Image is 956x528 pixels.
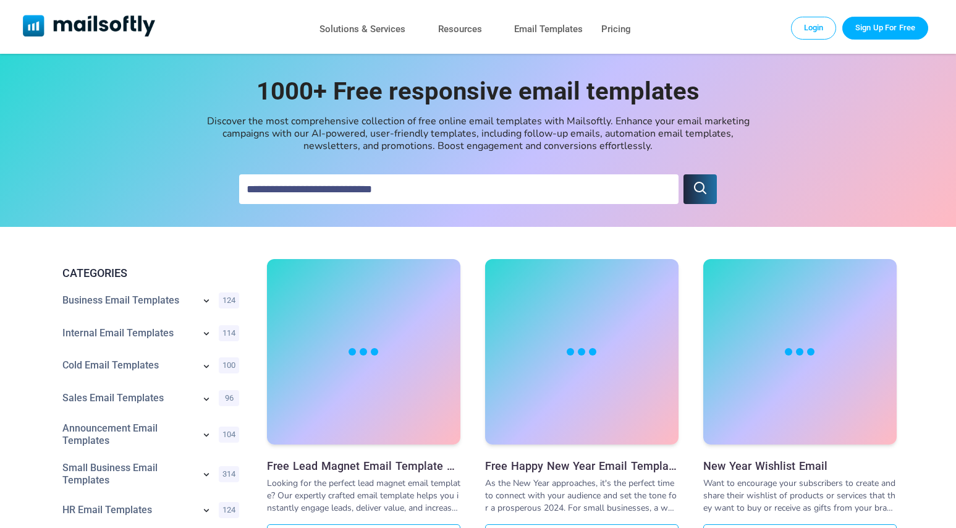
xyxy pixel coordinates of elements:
[200,468,213,483] a: Show subcategories for Small Business Email Templates
[485,459,679,472] a: Free Happy New Year Email Templates for Small Businesses in [DATE]
[601,20,631,38] a: Pricing
[62,392,194,404] a: Category
[200,360,213,375] a: Show subcategories for Cold Email Templates
[62,504,194,516] a: Category
[200,115,756,152] div: Discover the most comprehensive collection of free online email templates with Mailsoftly. Enhanc...
[514,20,583,38] a: Email Templates
[23,15,156,36] img: Mailsoftly Logo
[703,259,897,448] a: New Year Wishlist Email
[703,459,897,472] a: New Year Wishlist Email
[842,17,928,39] a: Trial
[485,477,679,514] div: As the New Year approaches, it's the perfect time to connect with your audience and set the tone ...
[62,359,194,372] a: Category
[438,20,482,38] a: Resources
[485,459,679,472] h3: Free Happy New Year Email Templates for Small Businesses in 2024
[200,327,213,342] a: Show subcategories for Internal Email Templates
[62,462,194,487] a: Category
[53,265,244,281] div: CATEGORIES
[267,477,460,514] div: Looking for the perfect lead magnet email template? Our expertly crafted email template helps you...
[231,77,725,105] h1: 1000+ Free responsive email templates
[267,459,460,472] a: Free Lead Magnet Email Template – Boost Conversions with Engaging Emails
[319,20,405,38] a: Solutions & Services
[200,504,213,519] a: Show subcategories for HR Email Templates
[485,259,679,448] a: Free Happy New Year Email Templates for Small Businesses in 2024
[703,477,897,514] div: Want to encourage your subscribers to create and share their wishlist of products or services tha...
[62,327,194,339] a: Category
[791,17,837,39] a: Login
[200,428,213,443] a: Show subcategories for Announcement Email Templates
[62,294,194,307] a: Category
[62,422,194,447] a: Category
[267,259,460,448] a: Free Lead Magnet Email Template – Boost Conversions with Engaging Emails
[23,15,156,39] a: Mailsoftly
[200,294,213,309] a: Show subcategories for Business Email Templates
[200,393,213,407] a: Show subcategories for Sales Email Templates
